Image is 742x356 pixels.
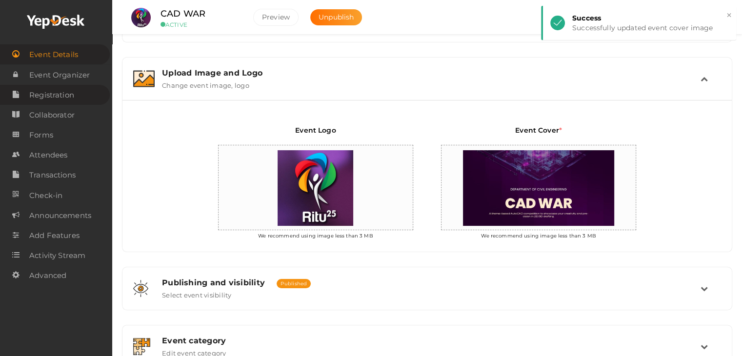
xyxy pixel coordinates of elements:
[29,85,74,105] span: Registration
[572,13,729,23] div: Success
[572,23,729,33] div: Successfully updated event cover image
[162,78,249,89] label: Change event image, logo
[29,105,75,125] span: Collaborator
[162,287,232,299] label: Select event visibility
[310,9,362,25] button: Unpublish
[127,292,727,301] a: Publishing and visibility Published Select event visibility
[29,246,85,265] span: Activity Stream
[29,45,78,64] span: Event Details
[29,165,76,185] span: Transactions
[160,7,205,21] label: CAD WAR
[29,125,53,145] span: Forms
[162,278,265,287] span: Publishing and visibility
[162,68,701,78] div: Upload Image and Logo
[295,125,336,142] label: Event Logo
[29,186,62,205] span: Check-in
[29,65,90,85] span: Event Organizer
[435,230,643,239] p: We recommend using image less than 3 MB
[29,226,80,245] span: Add Features
[211,230,420,239] p: We recommend using image less than 3 MB
[726,10,732,21] button: ×
[160,21,239,28] small: ACTIVE
[253,9,299,26] button: Preview
[133,338,150,355] img: category.svg
[29,145,67,165] span: Attendees
[29,266,66,285] span: Advanced
[131,8,151,27] img: BRIW7538_small.png
[133,280,148,297] img: shared-vision.svg
[133,70,155,87] img: image.svg
[319,13,354,21] span: Unpublish
[277,279,311,288] span: Published
[162,336,701,345] div: Event category
[29,206,91,225] span: Announcements
[515,125,562,142] label: Event Cover
[273,145,358,231] img: BRIW7538_small.png
[127,82,727,91] a: Upload Image and Logo Change event image, logo
[458,145,619,231] img: LQNDG9FO_normal.jpeg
